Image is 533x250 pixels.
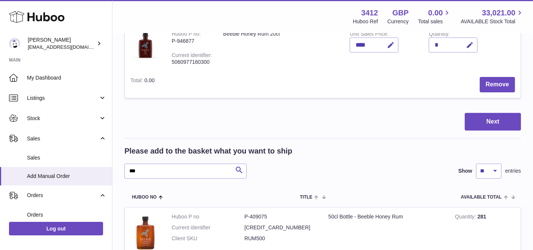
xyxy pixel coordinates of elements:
div: [PERSON_NAME] [28,36,95,51]
label: Total [130,77,144,85]
span: 0.00 [144,77,154,83]
button: Next [465,113,521,131]
span: Add Manual Order [27,173,106,180]
div: Currency [388,18,409,25]
dt: Huboo P no [172,213,244,220]
dt: Current identifier [172,224,244,231]
span: entries [505,167,521,175]
h2: Please add to the basket what you want to ship [124,146,292,156]
div: P-946877 [172,38,212,45]
label: Quantity [429,31,450,39]
img: info@beeble.buzz [9,38,20,49]
span: Stock [27,115,99,122]
div: Huboo P no [172,31,201,39]
div: 5060977160300 [172,59,212,66]
span: My Dashboard [27,74,106,81]
span: Total sales [418,18,451,25]
span: Orders [27,192,99,199]
span: Listings [27,95,99,102]
span: Sales [27,154,106,161]
a: 0.00 Total sales [418,8,451,25]
span: AVAILABLE Stock Total [461,18,524,25]
label: Show [458,167,472,175]
dd: P-409075 [244,213,317,220]
strong: GBP [392,8,409,18]
strong: 3412 [361,8,378,18]
strong: Quantity [455,214,478,221]
a: Log out [9,222,103,235]
dt: Client SKU [172,235,244,242]
img: Beeble Honey Rum 20cl [130,30,160,60]
span: Sales [27,135,99,142]
span: 33,021.00 [482,8,515,18]
span: AVAILABLE Total [461,195,502,200]
td: Beeble Honey Rum 20cl [217,25,344,71]
span: 0.00 [428,8,443,18]
dd: RUM500 [244,235,317,242]
span: Huboo no [132,195,157,200]
span: Orders [27,211,106,218]
button: Remove [480,77,515,92]
dd: [CREDIT_CARD_NUMBER] [244,224,317,231]
div: Huboo Ref [353,18,378,25]
span: Title [300,195,312,200]
div: Current identifier [172,52,212,60]
label: Unit Sales Price [350,31,388,39]
span: [EMAIL_ADDRESS][DOMAIN_NAME] [28,44,110,50]
a: 33,021.00 AVAILABLE Stock Total [461,8,524,25]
